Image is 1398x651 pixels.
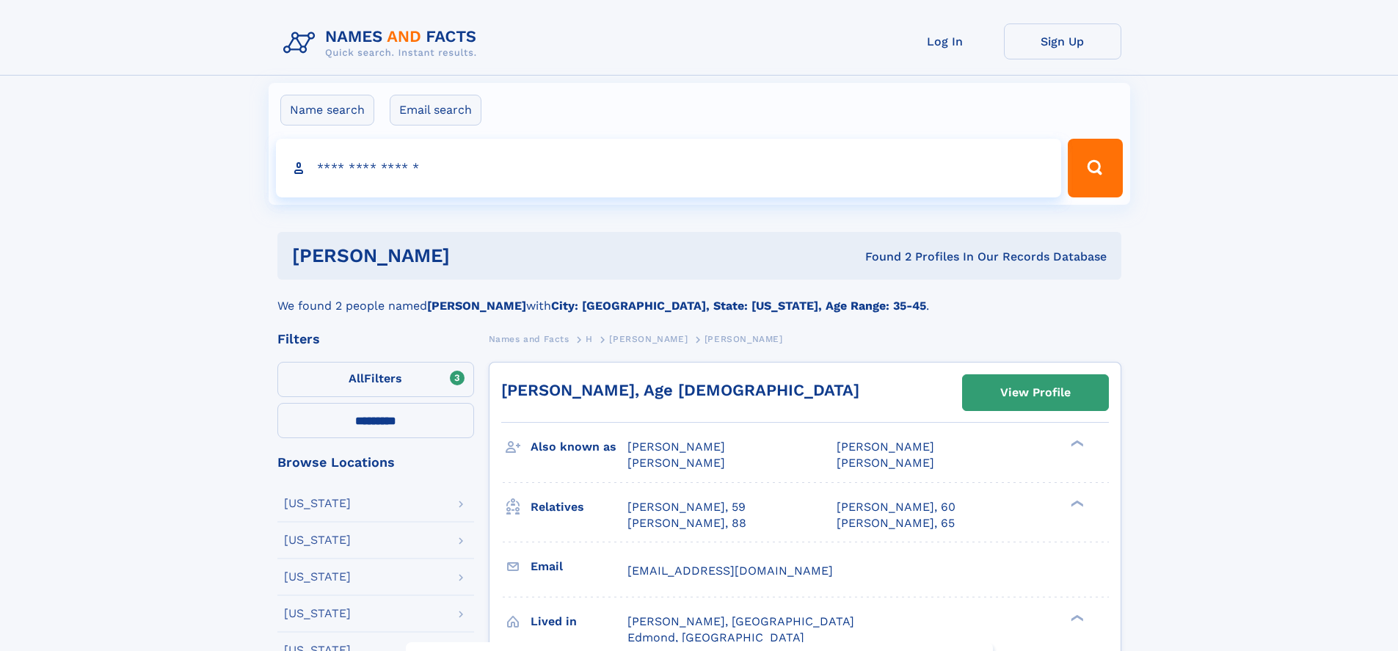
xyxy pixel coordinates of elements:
[1068,139,1122,197] button: Search Button
[1067,498,1085,508] div: ❯
[609,330,688,348] a: [PERSON_NAME]
[1067,439,1085,448] div: ❯
[277,456,474,469] div: Browse Locations
[586,334,593,344] span: H
[705,334,783,344] span: [PERSON_NAME]
[349,371,364,385] span: All
[837,456,934,470] span: [PERSON_NAME]
[1004,23,1121,59] a: Sign Up
[551,299,926,313] b: City: [GEOGRAPHIC_DATA], State: [US_STATE], Age Range: 35-45
[284,608,351,619] div: [US_STATE]
[627,564,833,578] span: [EMAIL_ADDRESS][DOMAIN_NAME]
[277,23,489,63] img: Logo Names and Facts
[627,499,746,515] a: [PERSON_NAME], 59
[627,440,725,454] span: [PERSON_NAME]
[609,334,688,344] span: [PERSON_NAME]
[284,571,351,583] div: [US_STATE]
[390,95,481,126] label: Email search
[627,630,804,644] span: Edmond, [GEOGRAPHIC_DATA]
[963,375,1108,410] a: View Profile
[284,498,351,509] div: [US_STATE]
[627,515,746,531] a: [PERSON_NAME], 88
[292,247,658,265] h1: [PERSON_NAME]
[586,330,593,348] a: H
[277,332,474,346] div: Filters
[284,534,351,546] div: [US_STATE]
[887,23,1004,59] a: Log In
[658,249,1107,265] div: Found 2 Profiles In Our Records Database
[489,330,569,348] a: Names and Facts
[277,362,474,397] label: Filters
[627,614,854,628] span: [PERSON_NAME], [GEOGRAPHIC_DATA]
[531,609,627,634] h3: Lived in
[277,280,1121,315] div: We found 2 people named with .
[627,456,725,470] span: [PERSON_NAME]
[1067,613,1085,622] div: ❯
[837,440,934,454] span: [PERSON_NAME]
[280,95,374,126] label: Name search
[1000,376,1071,410] div: View Profile
[531,495,627,520] h3: Relatives
[501,381,859,399] a: [PERSON_NAME], Age [DEMOGRAPHIC_DATA]
[427,299,526,313] b: [PERSON_NAME]
[531,554,627,579] h3: Email
[531,434,627,459] h3: Also known as
[837,499,955,515] a: [PERSON_NAME], 60
[276,139,1062,197] input: search input
[837,515,955,531] a: [PERSON_NAME], 65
